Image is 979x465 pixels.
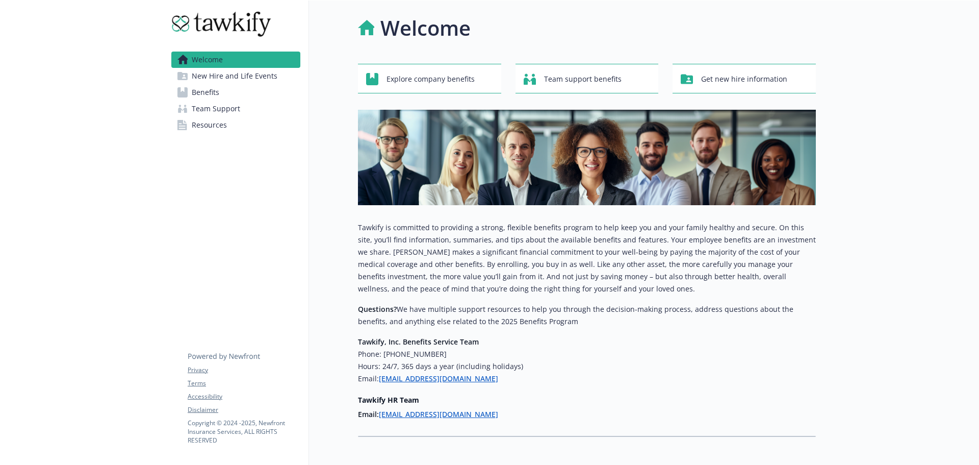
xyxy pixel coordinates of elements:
span: Benefits [192,84,219,101]
h6: Phone: [PHONE_NUMBER] [358,348,816,360]
a: Benefits [171,84,300,101]
a: Welcome [171,52,300,68]
strong: Tawkify, Inc. Benefits Service Team [358,337,479,347]
a: New Hire and Life Events [171,68,300,84]
a: Disclaimer [188,405,300,414]
h6: Email: [358,373,816,385]
a: [EMAIL_ADDRESS][DOMAIN_NAME] [379,374,498,383]
span: Get new hire information [701,69,787,89]
strong: Tawkify HR Team [358,395,419,405]
img: overview page banner [358,110,816,205]
h1: Welcome [380,13,471,43]
a: Privacy [188,365,300,375]
a: Team Support [171,101,300,117]
h6: Hours: 24/7, 365 days a year (including holidays)​ [358,360,816,373]
button: Team support benefits [516,64,659,93]
a: Resources [171,117,300,133]
button: Explore company benefits [358,64,501,93]
span: Team Support [192,101,240,117]
p: Copyright © 2024 - 2025 , Newfront Insurance Services, ALL RIGHTS RESERVED [188,419,300,445]
p: Tawkify is committed to providing a strong, flexible benefits program to help keep you and your f... [358,222,816,295]
span: Welcome [192,52,223,68]
button: Get new hire information [673,64,816,93]
p: We have multiple support resources to help you through the decision-making process, address quest... [358,303,816,328]
span: New Hire and Life Events [192,68,277,84]
span: Explore company benefits [387,69,475,89]
h4: Email: [358,409,816,420]
a: [EMAIL_ADDRESS][DOMAIN_NAME] [379,409,498,419]
a: Accessibility [188,392,300,401]
span: Team support benefits [544,69,622,89]
strong: Questions? [358,304,397,314]
a: Terms [188,379,300,388]
span: Resources [192,117,227,133]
